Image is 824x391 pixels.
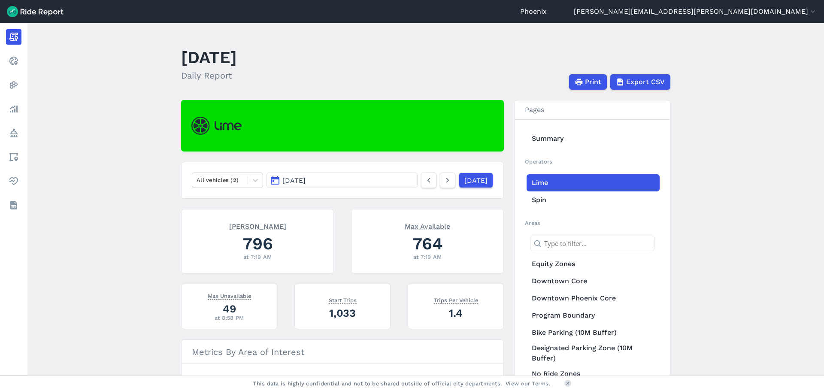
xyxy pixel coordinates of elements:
[191,117,242,135] img: Lime
[459,173,493,188] a: [DATE]
[182,340,503,364] h3: Metrics By Area of Interest
[434,295,478,304] span: Trips Per Vehicle
[527,307,660,324] a: Program Boundary
[527,290,660,307] a: Downtown Phoenix Core
[329,295,357,304] span: Start Trips
[6,101,21,117] a: Analyze
[405,221,450,230] span: Max Available
[229,221,286,230] span: [PERSON_NAME]
[6,29,21,45] a: Report
[6,149,21,165] a: Areas
[527,191,660,209] a: Spin
[305,306,380,321] div: 1,033
[282,176,306,185] span: [DATE]
[187,374,488,390] input: Search areas
[267,173,418,188] button: [DATE]
[192,301,267,316] div: 49
[527,324,660,341] a: Bike Parking (10M Buffer)
[610,74,670,90] button: Export CSV
[7,6,64,17] img: Ride Report
[192,314,267,322] div: at 8:58 PM
[626,77,665,87] span: Export CSV
[527,174,660,191] a: Lime
[181,45,237,69] h1: [DATE]
[527,255,660,273] a: Equity Zones
[527,365,660,382] a: No Ride Zones
[192,253,323,261] div: at 7:19 AM
[527,130,660,147] a: Summary
[574,6,817,17] button: [PERSON_NAME][EMAIL_ADDRESS][PERSON_NAME][DOMAIN_NAME]
[527,341,660,365] a: Designated Parking Zone (10M Buffer)
[192,232,323,255] div: 796
[6,125,21,141] a: Policy
[362,253,493,261] div: at 7:19 AM
[525,219,660,227] h2: Areas
[527,273,660,290] a: Downtown Core
[181,69,237,82] h2: Daily Report
[418,306,493,321] div: 1.4
[6,77,21,93] a: Heatmaps
[530,236,654,251] input: Type to filter...
[569,74,607,90] button: Print
[525,158,660,166] h2: Operators
[520,6,547,17] a: Phoenix
[6,197,21,213] a: Datasets
[585,77,601,87] span: Print
[6,173,21,189] a: Health
[208,291,251,300] span: Max Unavailable
[515,100,670,120] h3: Pages
[506,379,551,388] a: View our Terms.
[362,232,493,255] div: 764
[6,53,21,69] a: Realtime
